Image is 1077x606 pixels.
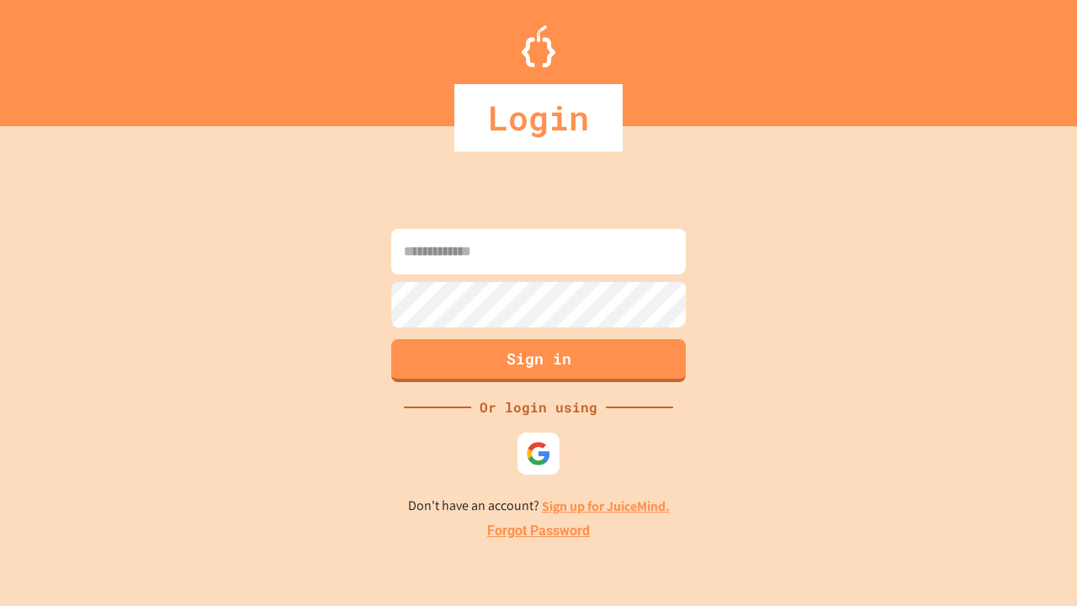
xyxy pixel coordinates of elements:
[522,25,555,67] img: Logo.svg
[526,441,551,466] img: google-icon.svg
[408,496,670,517] p: Don't have an account?
[542,497,670,515] a: Sign up for JuiceMind.
[471,397,606,417] div: Or login using
[487,521,590,541] a: Forgot Password
[454,84,623,151] div: Login
[391,339,686,382] button: Sign in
